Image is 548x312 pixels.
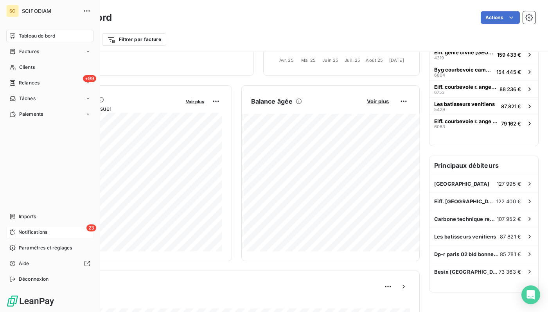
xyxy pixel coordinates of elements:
[434,107,445,112] span: 5429
[366,57,383,63] tspan: Août 25
[102,33,166,46] button: Filtrer par facture
[434,216,497,222] span: Carbone technique resine
[429,97,538,115] button: Les batisseurs venitiens542987 821 €
[86,224,96,231] span: 23
[345,57,360,63] tspan: Juil. 25
[434,269,499,275] span: Besix [GEOGRAPHIC_DATA] 15 tour triangle e. ren
[19,48,39,55] span: Factures
[481,11,520,24] button: Actions
[499,269,521,275] span: 73 363 €
[429,156,538,175] h6: Principaux débiteurs
[429,63,538,80] button: Byg courbevoie campus seine doumer6804154 445 €
[434,49,494,56] span: Eiff. genie civile [GEOGRAPHIC_DATA]
[19,244,72,251] span: Paramètres et réglages
[429,80,538,97] button: Eiff. courbevoie r. ange tour hopen675388 236 €
[367,98,389,104] span: Voir plus
[429,46,538,63] button: Eiff. genie civile [GEOGRAPHIC_DATA]4319159 433 €
[19,79,40,86] span: Relances
[499,86,521,92] span: 88 236 €
[301,57,316,63] tspan: Mai 25
[279,57,294,63] tspan: Avr. 25
[434,124,445,129] span: 6063
[18,229,47,236] span: Notifications
[19,111,43,118] span: Paiements
[497,52,521,58] span: 159 433 €
[434,251,500,257] span: Dp-r paris 02 bld bonne nouvelle
[434,233,496,240] span: Les batisseurs venitiens
[501,120,521,127] span: 79 162 €
[429,115,538,132] button: Eiff. courbevoie r. ange tour hopen606379 162 €
[497,181,521,187] span: 127 995 €
[365,98,391,105] button: Voir plus
[6,5,19,17] div: SC
[83,75,96,82] span: +99
[434,118,498,124] span: Eiff. courbevoie r. ange tour hopen
[500,233,521,240] span: 87 821 €
[496,69,521,75] span: 154 445 €
[434,66,493,73] span: Byg courbevoie campus seine doumer
[434,73,445,77] span: 6804
[497,216,521,222] span: 107 952 €
[434,84,496,90] span: Eiff. courbevoie r. ange tour hopen
[19,32,55,39] span: Tableau de bord
[434,181,490,187] span: [GEOGRAPHIC_DATA]
[496,198,521,204] span: 122 400 €
[521,285,540,304] div: Open Intercom Messenger
[19,95,36,102] span: Tâches
[19,260,29,267] span: Aide
[501,103,521,109] span: 87 821 €
[251,97,293,106] h6: Balance âgée
[19,213,36,220] span: Imports
[186,99,204,104] span: Voir plus
[183,98,207,105] button: Voir plus
[44,104,180,113] span: Chiffre d'affaires mensuel
[6,257,93,270] a: Aide
[389,57,404,63] tspan: [DATE]
[19,64,35,71] span: Clients
[434,101,495,107] span: Les batisseurs venitiens
[434,198,496,204] span: Eiff. [GEOGRAPHIC_DATA] [STREET_ADDRESS]
[19,276,49,283] span: Déconnexion
[322,57,338,63] tspan: Juin 25
[434,90,445,95] span: 6753
[6,295,55,307] img: Logo LeanPay
[22,8,78,14] span: SCIFODIAM
[500,251,521,257] span: 85 781 €
[434,56,444,60] span: 4319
